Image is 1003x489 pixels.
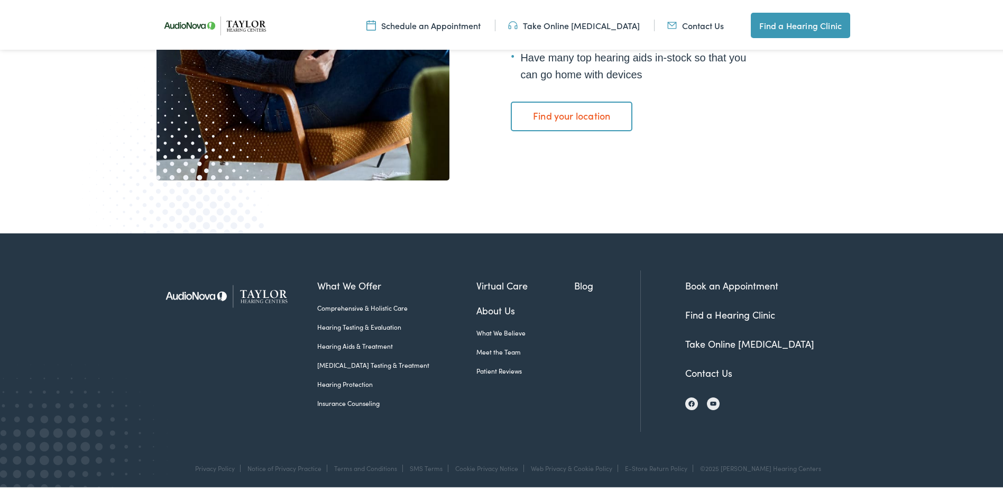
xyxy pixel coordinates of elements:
a: [MEDICAL_DATA] Testing & Treatment [317,358,476,368]
a: Comprehensive & Holistic Care [317,301,476,311]
a: Web Privacy & Cookie Policy [531,461,612,470]
a: Notice of Privacy Practice [247,461,321,470]
img: utility icon [508,17,518,29]
li: Have many top hearing aids in-stock so that you can go home with devices [511,47,765,81]
a: Find a Hearing Clinic [751,11,850,36]
div: ©2025 [PERSON_NAME] Hearing Centers [695,463,821,470]
a: Contact Us [685,364,732,377]
a: Find a Hearing Clinic [685,306,775,319]
img: YouTube [710,399,716,404]
a: Cookie Privacy Notice [455,461,518,470]
a: E-Store Return Policy [625,461,687,470]
a: Contact Us [667,17,724,29]
a: Take Online [MEDICAL_DATA] [508,17,640,29]
img: utility icon [366,17,376,29]
a: Hearing Testing & Evaluation [317,320,476,330]
a: Privacy Policy [195,461,235,470]
img: utility icon [667,17,677,29]
a: Virtual Care [476,276,575,291]
a: Meet the Team [476,345,575,355]
img: Taylor Hearing Centers [157,268,302,320]
img: Facebook icon, indicating the presence of the site or brand on the social media platform. [688,399,695,405]
a: Find your location [511,99,632,129]
a: Terms and Conditions [334,461,397,470]
a: What We Believe [476,326,575,336]
a: What We Offer [317,276,476,291]
a: Hearing Aids & Treatment [317,339,476,349]
a: About Us [476,301,575,315]
a: Patient Reviews [476,364,575,374]
img: Graphic image with a halftone pattern, contributing to the site's visual design. [69,44,303,286]
a: Blog [574,276,640,291]
a: Hearing Protection [317,377,476,387]
a: Insurance Counseling [317,396,476,406]
a: SMS Terms [410,461,443,470]
a: Book an Appointment [685,277,778,290]
a: Schedule an Appointment [366,17,481,29]
a: Take Online [MEDICAL_DATA] [685,335,814,348]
